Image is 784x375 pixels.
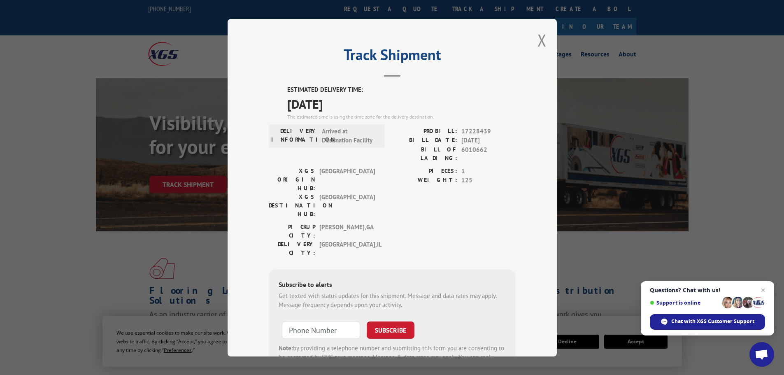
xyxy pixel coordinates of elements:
label: DELIVERY CITY: [269,240,315,257]
label: XGS ORIGIN HUB: [269,166,315,192]
span: [GEOGRAPHIC_DATA] [319,192,375,218]
label: XGS DESTINATION HUB: [269,192,315,218]
span: [GEOGRAPHIC_DATA] [319,166,375,192]
span: [GEOGRAPHIC_DATA] , IL [319,240,375,257]
input: Phone Number [282,321,360,338]
span: Support is online [650,300,719,306]
a: Open chat [749,342,774,367]
h2: Track Shipment [269,49,516,65]
label: PICKUP CITY: [269,222,315,240]
span: 17228439 [461,126,516,136]
div: Subscribe to alerts [279,279,506,291]
button: SUBSCRIBE [367,321,414,338]
div: The estimated time is using the time zone for the delivery destination. [287,113,516,120]
strong: Note: [279,344,293,352]
span: Chat with XGS Customer Support [650,314,765,330]
span: 1 [461,166,516,176]
span: [PERSON_NAME] , GA [319,222,375,240]
span: [DATE] [287,94,516,113]
span: Arrived at Destination Facility [322,126,377,145]
div: by providing a telephone number and submitting this form you are consenting to be contacted by SM... [279,343,506,371]
span: [DATE] [461,136,516,145]
label: BILL OF LADING: [392,145,457,162]
label: BILL DATE: [392,136,457,145]
label: WEIGHT: [392,176,457,185]
span: Chat with XGS Customer Support [671,318,754,325]
label: PROBILL: [392,126,457,136]
span: 6010662 [461,145,516,162]
span: 125 [461,176,516,185]
div: Get texted with status updates for this shipment. Message and data rates may apply. Message frequ... [279,291,506,310]
span: Questions? Chat with us! [650,287,765,293]
label: PIECES: [392,166,457,176]
label: DELIVERY INFORMATION: [271,126,318,145]
button: Close modal [537,29,547,51]
label: ESTIMATED DELIVERY TIME: [287,85,516,95]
